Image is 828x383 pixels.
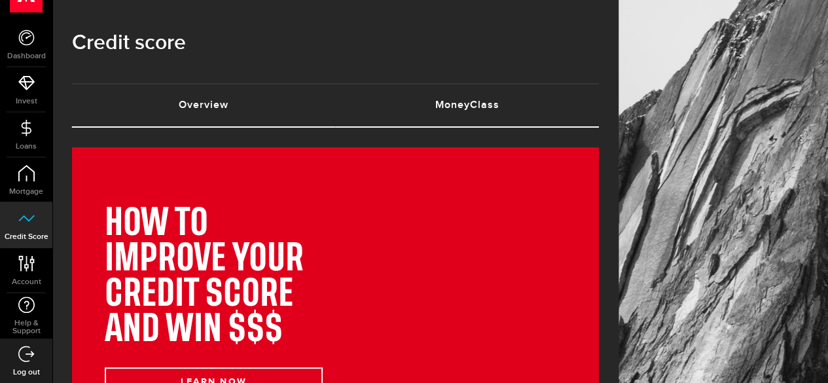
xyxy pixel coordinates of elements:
[10,5,50,45] button: Open LiveChat chat widget
[72,84,336,126] a: Overview
[72,83,599,128] ul: Tabs Navigation
[72,26,599,60] h1: Credit score
[105,206,323,348] h1: HOW TO IMPROVE YOUR CREDIT SCORE AND WIN $$$
[336,84,600,126] a: MoneyClass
